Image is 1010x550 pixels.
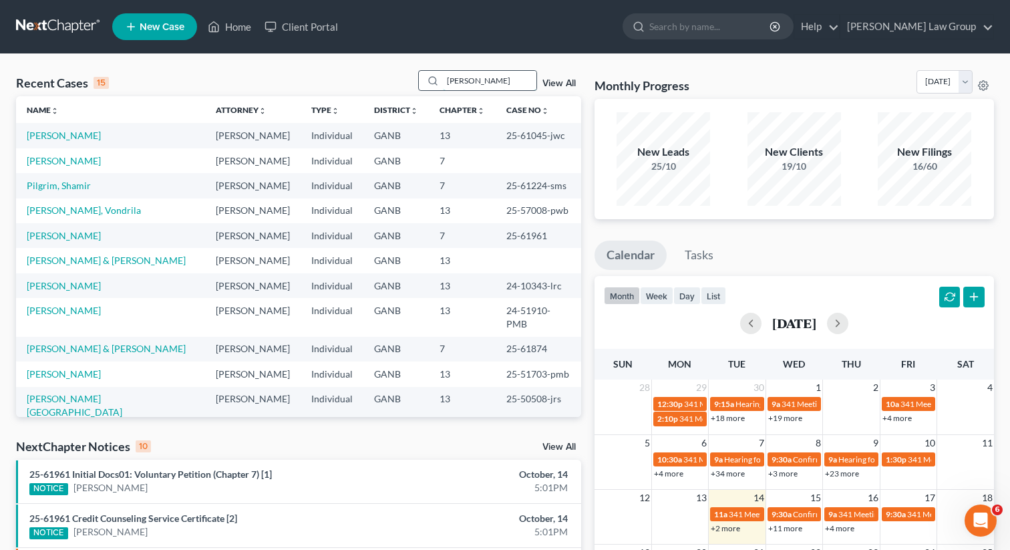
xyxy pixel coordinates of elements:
td: 25-51703-pmb [496,362,581,386]
td: Individual [301,248,363,273]
span: Wed [783,358,805,370]
td: Individual [301,173,363,198]
td: [PERSON_NAME] [205,248,301,273]
div: 5:01PM [397,481,567,495]
a: Attorneyunfold_more [216,105,267,115]
td: Individual [301,148,363,173]
a: Pilgrim, Shamir [27,180,91,191]
span: 6 [700,435,708,451]
div: NOTICE [29,483,68,495]
a: Nameunfold_more [27,105,59,115]
div: New Leads [617,144,710,160]
td: [PERSON_NAME] [205,298,301,336]
span: Sun [613,358,633,370]
span: 9:15a [714,399,734,409]
a: Client Portal [258,15,345,39]
i: unfold_more [331,107,339,115]
span: 341 Meeting for [PERSON_NAME] [683,454,804,464]
td: 13 [429,387,496,425]
td: GANB [363,123,429,148]
span: 8 [814,435,822,451]
button: week [640,287,673,305]
div: Recent Cases [16,75,109,91]
div: October, 14 [397,512,567,525]
td: GANB [363,148,429,173]
a: 25-61961 Initial Docs01: Voluntary Petition (Chapter 7) [1] [29,468,272,480]
span: Thu [842,358,861,370]
span: 9a [828,454,837,464]
span: 9a [828,509,837,519]
td: 25-57008-pwb [496,198,581,223]
span: Sat [957,358,974,370]
div: New Clients [747,144,841,160]
td: GANB [363,173,429,198]
span: 18 [981,490,994,506]
td: 13 [429,273,496,298]
span: 15 [809,490,822,506]
a: [PERSON_NAME] [73,481,148,495]
td: [PERSON_NAME] [205,198,301,223]
div: 19/10 [747,160,841,173]
span: 16 [866,490,880,506]
button: day [673,287,701,305]
span: Mon [668,358,691,370]
td: [PERSON_NAME] [205,148,301,173]
a: [PERSON_NAME] [27,280,101,291]
td: GANB [363,362,429,386]
span: 11a [714,509,727,519]
i: unfold_more [477,107,485,115]
td: 24-10343-lrc [496,273,581,298]
td: [PERSON_NAME] [205,123,301,148]
td: 7 [429,223,496,248]
a: +23 more [825,468,859,478]
td: GANB [363,248,429,273]
span: 9:30a [772,509,792,519]
a: [PERSON_NAME][GEOGRAPHIC_DATA] [27,393,122,418]
a: [PERSON_NAME] & [PERSON_NAME] [27,343,186,354]
td: 7 [429,148,496,173]
span: 29 [695,380,708,396]
span: 11 [981,435,994,451]
div: 25/10 [617,160,710,173]
a: +3 more [768,468,798,478]
td: [PERSON_NAME] [205,362,301,386]
i: unfold_more [259,107,267,115]
i: unfold_more [541,107,549,115]
span: 10a [886,399,899,409]
td: GANB [363,198,429,223]
div: October, 14 [397,468,567,481]
div: 16/60 [878,160,971,173]
span: Confirmation Hearing for [PERSON_NAME] [793,509,946,519]
span: 10 [923,435,937,451]
div: 15 [94,77,109,89]
div: 10 [136,440,151,452]
div: NOTICE [29,527,68,539]
span: 12:30p [657,399,683,409]
span: Hearing for [PERSON_NAME] [735,399,840,409]
i: unfold_more [410,107,418,115]
span: 5 [643,435,651,451]
span: New Case [140,22,184,32]
span: 12 [638,490,651,506]
span: Fri [901,358,915,370]
a: Tasks [673,241,725,270]
td: 25-50508-jrs [496,387,581,425]
a: +34 more [711,468,745,478]
a: View All [542,442,576,452]
a: +4 more [825,523,854,533]
div: New Filings [878,144,971,160]
span: 341 Meeting for [PERSON_NAME] [782,399,902,409]
span: Hearing for [PERSON_NAME] [724,454,828,464]
span: 9:30a [772,454,792,464]
span: 2 [872,380,880,396]
td: GANB [363,223,429,248]
span: 28 [638,380,651,396]
a: [PERSON_NAME] [27,368,101,380]
td: Individual [301,298,363,336]
td: 13 [429,362,496,386]
td: Individual [301,273,363,298]
div: NextChapter Notices [16,438,151,454]
td: [PERSON_NAME] [205,273,301,298]
input: Search by name... [443,71,536,90]
a: [PERSON_NAME] [27,305,101,316]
